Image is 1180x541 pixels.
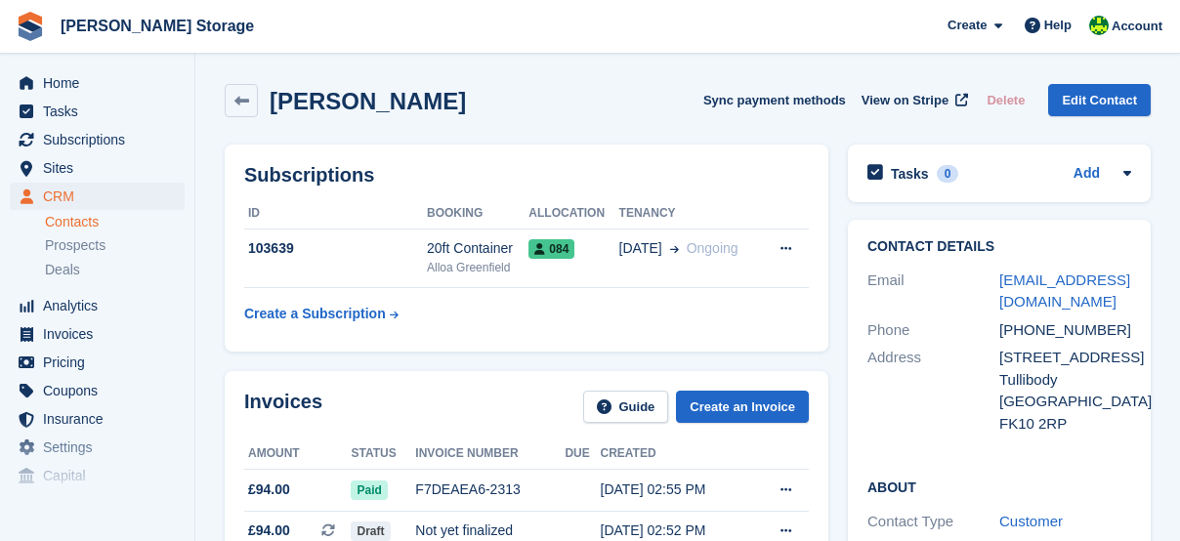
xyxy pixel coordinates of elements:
a: Deals [45,260,185,280]
h2: Invoices [244,391,322,423]
span: Settings [43,434,160,461]
th: Allocation [528,198,618,229]
div: [STREET_ADDRESS] [999,347,1131,369]
img: stora-icon-8386f47178a22dfd0bd8f6a31ec36ba5ce8667c1dd55bd0f319d3a0aa187defe.svg [16,12,45,41]
span: Invoices [43,320,160,348]
div: Contact Type [867,511,999,533]
a: menu [10,126,185,153]
a: Prospects [45,235,185,256]
th: Status [351,438,415,470]
span: Paid [351,480,387,500]
a: Edit Contact [1048,84,1151,116]
a: Contacts [45,213,185,231]
div: Email [867,270,999,313]
h2: About [867,477,1131,496]
div: Tullibody [999,369,1131,392]
h2: Contact Details [867,239,1131,255]
a: Customer [999,513,1063,529]
span: Help [1044,16,1072,35]
span: Prospects [45,236,105,255]
span: [DATE] [619,238,662,259]
div: 103639 [244,238,427,259]
h2: Subscriptions [244,164,809,187]
span: CRM [43,183,160,210]
a: Create a Subscription [244,296,399,332]
span: Account [1112,17,1162,36]
th: Invoice number [415,438,565,470]
a: Create an Invoice [676,391,809,423]
a: Guide [583,391,669,423]
th: Due [565,438,600,470]
a: menu [10,434,185,461]
div: Not yet finalized [415,520,565,541]
th: Tenancy [619,198,761,229]
a: menu [10,320,185,348]
a: menu [10,377,185,404]
div: Alloa Greenfield [427,259,528,276]
a: menu [10,292,185,319]
span: Capital [43,462,160,489]
th: Amount [244,438,351,470]
span: Sites [43,154,160,182]
a: menu [10,462,185,489]
span: Deals [45,261,80,279]
a: [PERSON_NAME] Storage [53,10,262,42]
span: £94.00 [248,479,290,500]
span: Home [43,69,160,97]
span: 084 [528,239,574,259]
span: Insurance [43,405,160,433]
span: Draft [351,521,390,541]
span: View on Stripe [862,91,948,110]
div: Create a Subscription [244,304,386,324]
h2: [PERSON_NAME] [270,88,466,114]
h2: Tasks [891,165,929,183]
th: ID [244,198,427,229]
div: [DATE] 02:55 PM [601,479,751,500]
a: menu [10,154,185,182]
a: View on Stripe [854,84,972,116]
div: FK10 2RP [999,413,1131,436]
div: [DATE] 02:52 PM [601,520,751,541]
div: 20ft Container [427,238,528,259]
th: Created [601,438,751,470]
span: Analytics [43,292,160,319]
img: Claire Wilson [1089,16,1109,35]
div: [GEOGRAPHIC_DATA] [999,391,1131,413]
div: [PHONE_NUMBER] [999,319,1131,342]
a: menu [10,69,185,97]
th: Booking [427,198,528,229]
span: Subscriptions [43,126,160,153]
a: menu [10,405,185,433]
span: Pricing [43,349,160,376]
button: Delete [979,84,1032,116]
span: Create [948,16,987,35]
a: [EMAIL_ADDRESS][DOMAIN_NAME] [999,271,1130,311]
div: 0 [937,165,959,183]
a: menu [10,349,185,376]
span: Ongoing [687,240,738,256]
a: menu [10,183,185,210]
div: F7DEAEA6-2313 [415,479,565,500]
span: Tasks [43,98,160,125]
div: Phone [867,319,999,342]
span: £94.00 [248,520,290,541]
button: Sync payment methods [703,84,846,116]
a: menu [10,98,185,125]
div: Address [867,347,999,435]
span: Coupons [43,377,160,404]
a: Add [1074,163,1100,186]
